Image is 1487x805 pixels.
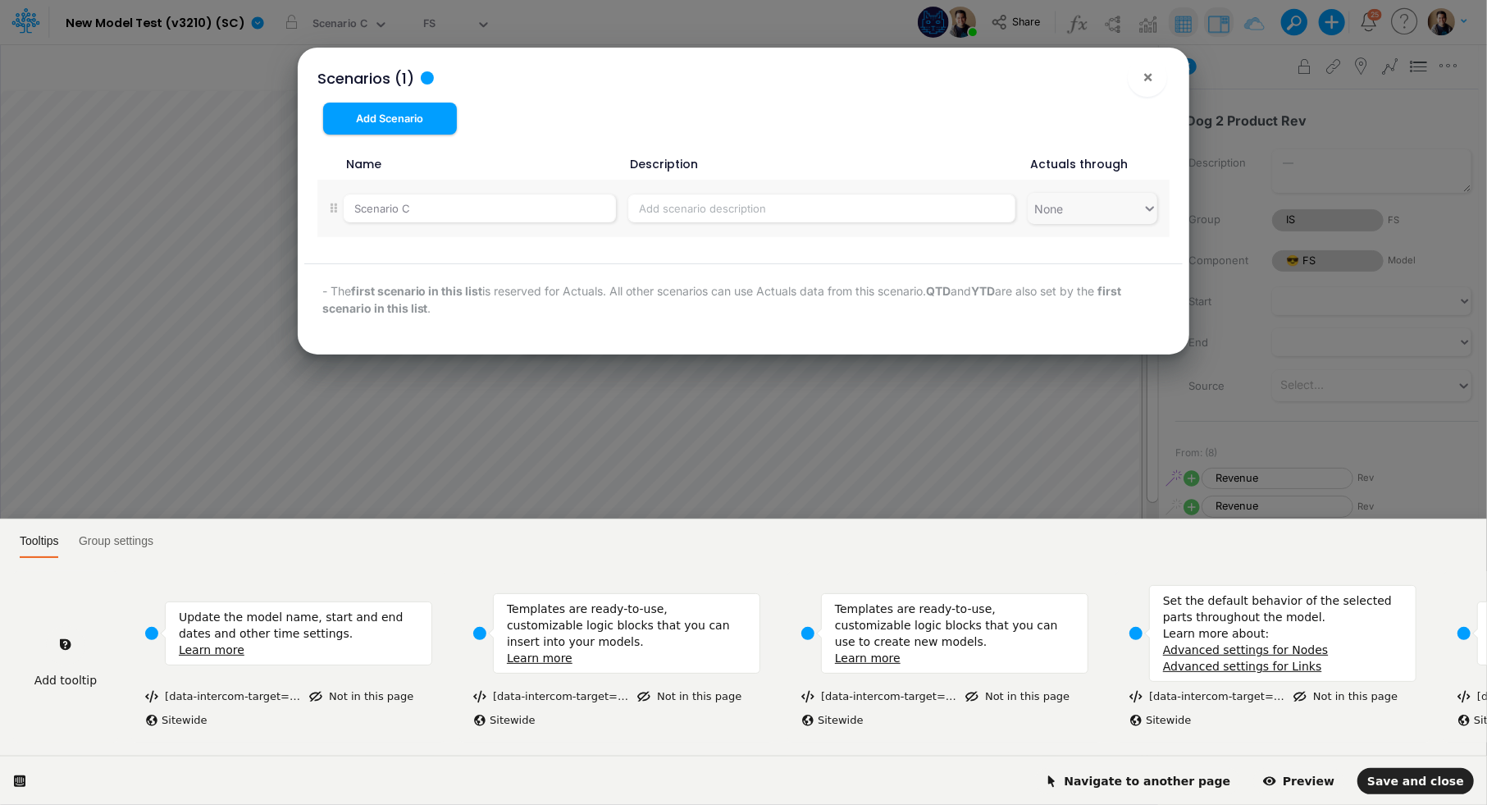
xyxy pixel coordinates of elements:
[490,714,535,726] span: Sitewide
[162,714,207,726] span: Sitewide
[493,690,937,702] span: [data-intercom-target="select-a-template-to-insert-into-this-model-modal-header"]
[818,714,863,726] span: Sitewide
[473,711,760,729] div: Sitewide
[1263,775,1334,788] span: Preview
[20,526,66,558] button: Tooltips
[71,526,153,558] button: Group settings
[1129,688,1287,705] div: [data-intercom-target="advanced-settings-modal-header"]
[1357,768,1474,794] button: Save and close
[165,690,462,702] span: [data-intercom-target="model-settings-modal-header"]
[801,711,1088,729] div: Sitewide
[1146,714,1191,726] span: Sitewide
[1367,775,1464,788] span: Save and close
[179,643,244,656] a: Learn more
[34,672,97,688] div: Add tooltip
[1149,690,1465,702] span: [data-intercom-target="advanced-settings-modal-header"]
[985,690,1070,702] span: Not in this page
[507,652,572,665] a: Learn more
[1163,643,1328,656] a: Advanced settings for Nodes
[835,652,901,665] a: Learn more
[1129,711,1416,729] div: Sitewide
[835,601,1074,666] p: Templates are ready-to-use, customizable logic blocks that you can use to create new models. ​
[507,601,746,666] p: Templates are ready-to-use, customizable logic blocks that you can insert into your models. ​
[473,688,631,705] div: [data-intercom-target="select-a-template-to-insert-into-this-model-modal-header"]
[1045,775,1231,788] span: Navigate to another page
[1163,592,1403,625] p: Set the default behavior of the selected parts throughout the model.
[1163,660,1322,673] a: Advanced settings for Links
[1163,625,1403,675] p: Learn more about: ​ ​
[145,711,432,729] div: Sitewide
[179,609,418,642] p: Update the model name, start and end dates and other time settings.
[329,690,413,702] span: Not in this page
[1253,768,1344,794] button: Preview
[1035,768,1241,794] button: Navigate to another page
[801,688,959,705] div: [data-intercom-target="select-a-template-to-create-a-new-model-modal-header"]
[20,534,58,547] span: Tooltips
[1313,690,1398,702] span: Not in this page
[145,688,303,705] div: [data-intercom-target="model-settings-modal-header"]
[79,534,153,547] span: Group settings
[657,690,741,702] span: Not in this page
[821,690,1258,702] span: [data-intercom-target="select-a-template-to-create-a-new-model-modal-header"]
